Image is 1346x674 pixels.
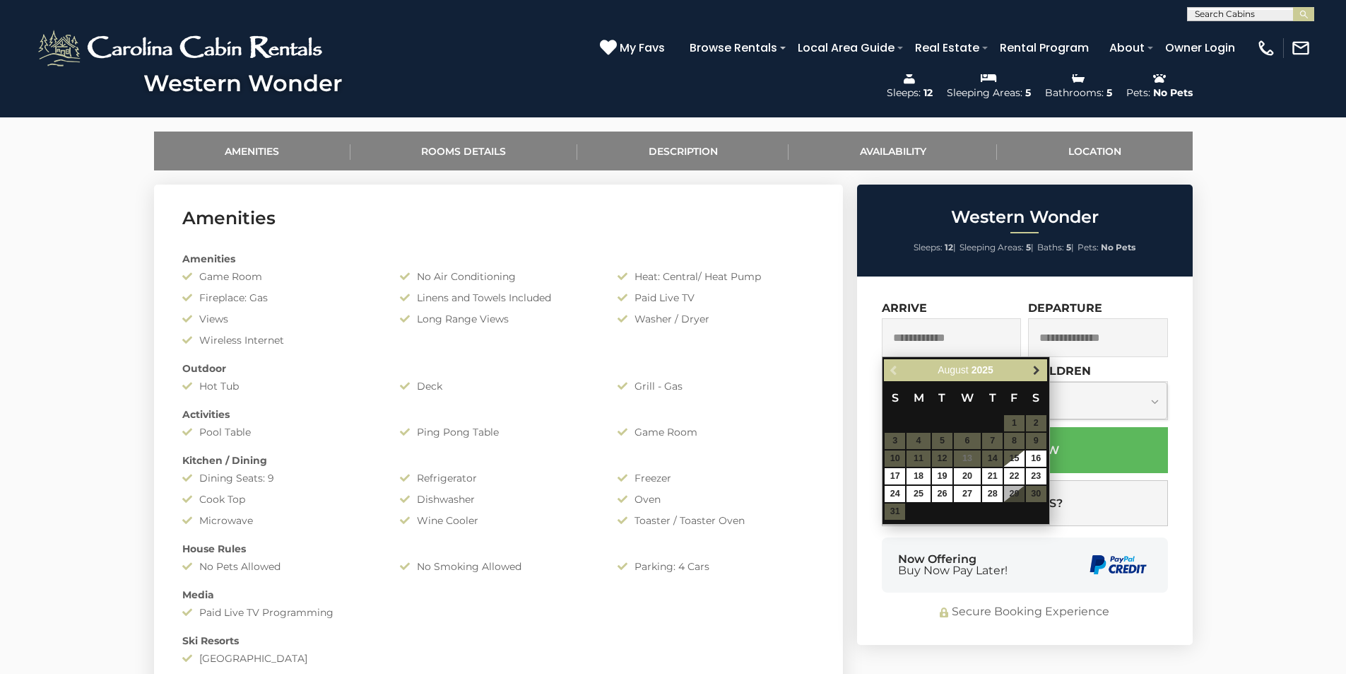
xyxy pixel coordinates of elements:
[172,634,825,648] div: Ski Resorts
[938,364,969,376] span: August
[885,486,905,502] a: 24
[932,486,952,502] a: 26
[607,471,825,485] div: Freezer
[907,468,931,484] a: 18
[898,565,1008,576] span: Buy Now Pay Later!
[172,407,825,422] div: Activities
[172,291,389,305] div: Fireplace: Gas
[1101,242,1135,252] strong: No Pets
[1026,242,1031,252] strong: 5
[960,242,1024,252] span: Sleeping Areas:
[1028,361,1046,379] a: Next
[389,492,607,506] div: Dishwasher
[954,468,981,484] a: 20
[1102,35,1152,60] a: About
[154,132,350,170] a: Amenities
[945,242,953,252] strong: 12
[892,391,899,405] span: Sunday
[1031,365,1042,376] span: Next
[172,492,389,506] div: Cook Top
[607,513,825,528] div: Toaster / Toaster Oven
[172,605,389,620] div: Paid Live TV Programming
[607,559,825,574] div: Parking: 4 Cars
[789,132,997,170] a: Availability
[1010,391,1017,405] span: Friday
[172,269,389,284] div: Game Room
[989,391,996,405] span: Thursday
[607,269,825,284] div: Heat: Central/ Heat Pump
[607,492,825,506] div: Oven
[389,559,607,574] div: No Smoking Allowed
[172,379,389,393] div: Hot Tub
[389,291,607,305] div: Linens and Towels Included
[607,312,825,326] div: Washer / Dryer
[1032,391,1039,405] span: Saturday
[1037,242,1064,252] span: Baths:
[1066,242,1071,252] strong: 5
[389,513,607,528] div: Wine Cooler
[683,35,784,60] a: Browse Rentals
[172,425,389,439] div: Pool Table
[172,471,389,485] div: Dining Seats: 9
[172,312,389,326] div: Views
[389,312,607,326] div: Long Range Views
[1028,301,1102,315] label: Departure
[993,35,1096,60] a: Rental Program
[914,238,956,257] li: |
[350,132,577,170] a: Rooms Details
[882,604,1168,620] div: Secure Booking Experience
[1004,468,1025,484] a: 22
[182,206,815,231] h3: Amenities
[172,588,825,602] div: Media
[607,379,825,393] div: Grill - Gas
[908,35,986,60] a: Real Estate
[791,35,902,60] a: Local Area Guide
[898,554,1008,576] div: Now Offering
[172,453,825,467] div: Kitchen / Dining
[1078,242,1099,252] span: Pets:
[914,242,943,252] span: Sleeps:
[882,301,927,315] label: Arrive
[932,468,952,484] a: 19
[389,471,607,485] div: Refrigerator
[620,39,665,57] span: My Favs
[997,132,1192,170] a: Location
[607,291,825,305] div: Paid Live TV
[577,132,789,170] a: Description
[954,486,981,502] a: 27
[1028,364,1091,378] label: Children
[1037,238,1074,257] li: |
[172,361,825,376] div: Outdoor
[389,425,607,439] div: Ping Pong Table
[1004,451,1025,467] a: 15
[961,391,974,405] span: Wednesday
[172,651,389,666] div: [GEOGRAPHIC_DATA]
[172,252,825,266] div: Amenities
[389,269,607,284] div: No Air Conditioning
[914,391,924,405] span: Monday
[982,468,1003,484] a: 21
[600,39,668,57] a: My Favs
[972,364,993,376] span: 2025
[172,542,825,556] div: House Rules
[35,27,329,69] img: White-1-2.png
[1026,451,1046,467] a: 16
[1026,468,1046,484] a: 23
[1256,38,1276,58] img: phone-regular-white.png
[172,513,389,528] div: Microwave
[607,425,825,439] div: Game Room
[861,208,1189,226] h2: Western Wonder
[172,559,389,574] div: No Pets Allowed
[938,391,945,405] span: Tuesday
[1158,35,1242,60] a: Owner Login
[907,486,931,502] a: 25
[172,333,389,347] div: Wireless Internet
[885,468,905,484] a: 17
[1291,38,1311,58] img: mail-regular-white.png
[982,486,1003,502] a: 28
[389,379,607,393] div: Deck
[960,238,1034,257] li: |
